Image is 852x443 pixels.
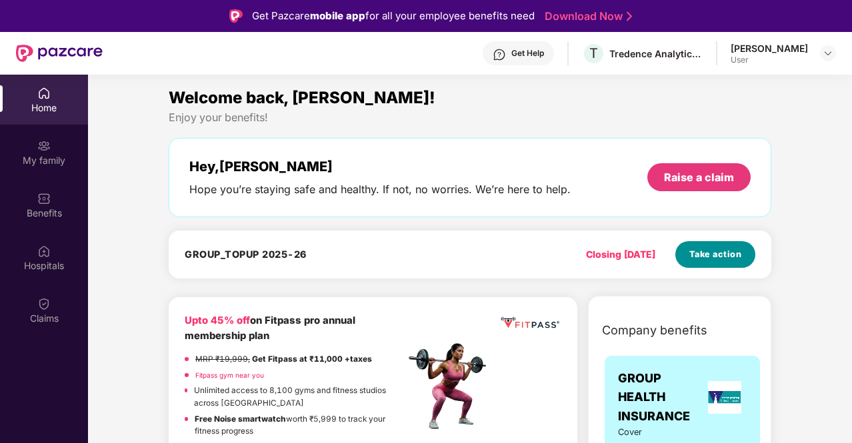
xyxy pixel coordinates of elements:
div: Enjoy your benefits! [169,111,771,125]
p: worth ₹5,999 to track your fitness progress [195,413,405,438]
img: Logo [229,9,243,23]
a: Download Now [545,9,628,23]
div: Hey, [PERSON_NAME] [189,159,571,175]
div: Raise a claim [664,170,734,185]
div: Get Help [511,48,544,59]
img: fpp.png [405,340,498,433]
div: Get Pazcare for all your employee benefits need [252,8,535,24]
img: svg+xml;base64,PHN2ZyB3aWR0aD0iMjAiIGhlaWdodD0iMjAiIHZpZXdCb3g9IjAgMCAyMCAyMCIgZmlsbD0ibm9uZSIgeG... [37,139,51,153]
span: GROUP HEALTH INSURANCE [618,369,703,426]
img: svg+xml;base64,PHN2ZyBpZD0iSG9tZSIgeG1sbnM9Imh0dHA6Ly93d3cudzMub3JnLzIwMDAvc3ZnIiB3aWR0aD0iMjAiIG... [37,87,51,100]
span: Cover [618,426,667,439]
img: svg+xml;base64,PHN2ZyBpZD0iSG9zcGl0YWxzIiB4bWxucz0iaHR0cDovL3d3dy53My5vcmcvMjAwMC9zdmciIHdpZHRoPS... [37,244,51,258]
a: Fitpass gym near you [195,371,264,379]
strong: Free Noise smartwatch [195,414,286,424]
span: Company benefits [602,321,707,340]
img: svg+xml;base64,PHN2ZyBpZD0iSGVscC0zMngzMiIgeG1sbnM9Imh0dHA6Ly93d3cudzMub3JnLzIwMDAvc3ZnIiB3aWR0aD... [493,48,506,61]
strong: Get Fitpass at ₹11,000 +taxes [252,354,372,364]
del: MRP ₹19,999, [195,354,250,364]
span: T [589,45,598,61]
div: Tredence Analytics Solutions Private Limited [609,47,703,60]
span: Take action [689,248,742,261]
button: Take action [675,241,755,268]
p: Unlimited access to 8,100 gyms and fitness studios across [GEOGRAPHIC_DATA] [194,384,405,409]
img: Stroke [627,9,632,23]
img: fppp.png [499,313,561,332]
img: New Pazcare Logo [16,45,103,62]
strong: mobile app [310,9,365,22]
img: svg+xml;base64,PHN2ZyBpZD0iQmVuZWZpdHMiIHhtbG5zPSJodHRwOi8vd3d3LnczLm9yZy8yMDAwL3N2ZyIgd2lkdGg9Ij... [37,192,51,205]
h4: GROUP_TOPUP 2025-26 [185,248,307,261]
div: User [731,55,808,65]
div: [PERSON_NAME] [731,42,808,55]
span: Welcome back, [PERSON_NAME]! [169,88,435,107]
b: Upto 45% off [185,314,250,326]
img: svg+xml;base64,PHN2ZyBpZD0iRHJvcGRvd24tMzJ4MzIiIHhtbG5zPSJodHRwOi8vd3d3LnczLm9yZy8yMDAwL3N2ZyIgd2... [823,48,833,59]
img: insurerLogo [708,381,741,414]
div: Hope you’re staying safe and healthy. If not, no worries. We’re here to help. [189,183,571,197]
b: on Fitpass pro annual membership plan [185,314,355,342]
div: Closing [DATE] [586,247,655,262]
img: svg+xml;base64,PHN2ZyBpZD0iQ2xhaW0iIHhtbG5zPSJodHRwOi8vd3d3LnczLm9yZy8yMDAwL3N2ZyIgd2lkdGg9IjIwIi... [37,297,51,310]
